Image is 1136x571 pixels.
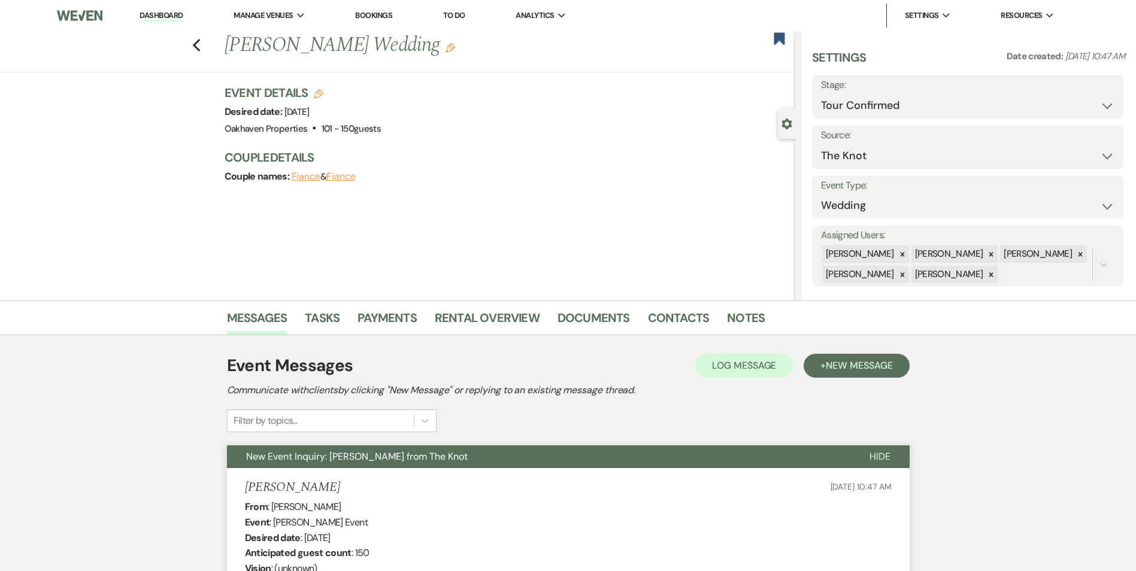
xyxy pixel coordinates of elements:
[284,106,310,118] span: [DATE]
[245,531,301,544] b: Desired date
[140,10,183,22] a: Dashboard
[870,450,890,463] span: Hide
[911,245,985,263] div: [PERSON_NAME]
[695,354,793,378] button: Log Message
[727,308,765,335] a: Notes
[558,308,630,335] a: Documents
[850,445,910,468] button: Hide
[1000,245,1074,263] div: [PERSON_NAME]
[292,171,356,183] span: &
[821,127,1114,144] label: Source:
[292,172,321,181] button: Fiance
[245,480,340,495] h5: [PERSON_NAME]
[812,49,867,75] h3: Settings
[225,170,292,183] span: Couple names:
[821,177,1114,195] label: Event Type:
[435,308,540,335] a: Rental Overview
[227,308,287,335] a: Messages
[225,84,381,101] h3: Event Details
[826,359,892,372] span: New Message
[648,308,710,335] a: Contacts
[712,359,776,372] span: Log Message
[246,450,468,463] span: New Event Inquiry: [PERSON_NAME] from The Knot
[227,445,850,468] button: New Event Inquiry: [PERSON_NAME] from The Knot
[225,123,308,135] span: Oakhaven Properties
[446,42,455,53] button: Edit
[355,10,392,20] a: Bookings
[831,481,892,492] span: [DATE] 10:47 AM
[821,227,1114,244] label: Assigned Users:
[227,383,910,397] h2: Communicate with clients by clicking "New Message" or replying to an existing message thread.
[305,308,340,335] a: Tasks
[245,546,352,559] b: Anticipated guest count
[225,31,677,60] h1: [PERSON_NAME] Wedding
[1007,50,1065,62] span: Date created:
[245,516,270,529] b: Event
[234,10,293,22] span: Manage Venues
[822,245,896,263] div: [PERSON_NAME]
[225,105,284,118] span: Desired date:
[781,117,792,129] button: Close lead details
[516,10,554,22] span: Analytics
[911,266,985,283] div: [PERSON_NAME]
[57,3,102,28] img: Weven Logo
[225,149,783,166] h3: Couple Details
[234,414,298,428] div: Filter by topics...
[443,10,465,20] a: To Do
[804,354,909,378] button: +New Message
[821,77,1114,94] label: Stage:
[905,10,939,22] span: Settings
[1001,10,1042,22] span: Resources
[326,172,356,181] button: Fiance
[245,500,268,513] b: From
[822,266,896,283] div: [PERSON_NAME]
[322,123,381,135] span: 101 - 150 guests
[227,353,353,378] h1: Event Messages
[358,308,417,335] a: Payments
[1065,50,1125,62] span: [DATE] 10:47 AM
